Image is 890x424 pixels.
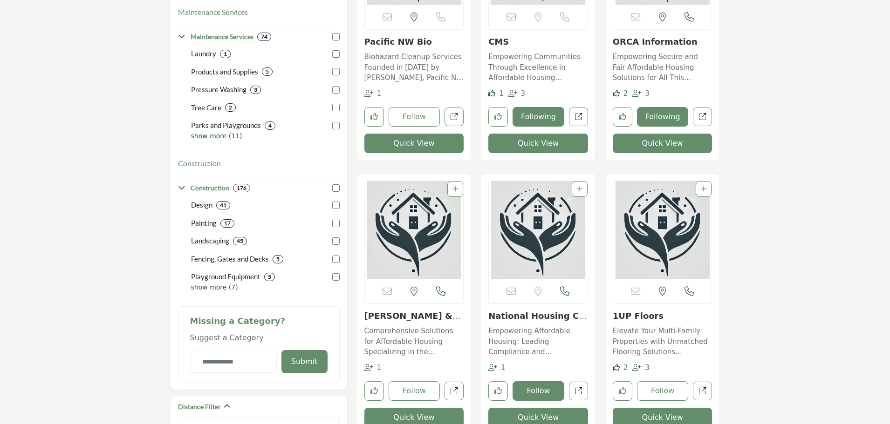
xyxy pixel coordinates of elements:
button: Follow [513,381,564,401]
button: Quick View [488,134,588,153]
b: 4 [268,122,272,129]
button: Quick View [613,134,712,153]
a: Open Listing in new tab [613,181,712,279]
p: Pressure Washing: High-pressure washing services for outdoor surfaces. [191,84,246,95]
p: Landscaping : Landscaping services for beautifying and maintaining properties. [191,236,229,246]
button: Following [637,107,689,127]
i: Like [488,90,495,97]
p: Biohazard Cleanup Services Founded in [DATE] by [PERSON_NAME], Pacific NW Bio is a family-owned b... [364,52,464,83]
p: Tree Care: Professional tree care and maintenance services. [191,102,221,113]
input: Select Design checkbox [332,202,340,209]
span: 1 [499,89,504,98]
button: Following [513,107,564,127]
a: Add To List [577,185,582,193]
div: 5 Results For Playground Equipment [264,273,275,281]
a: 1UP Floors [613,311,664,321]
a: Open 1up-floors in new tab [693,382,712,401]
img: 1UP Floors [613,181,712,279]
h3: Stewart & Hall Insurance Agency [364,311,464,321]
a: CMS [488,37,509,47]
input: Select Parks and Playgrounds checkbox [332,122,340,129]
input: Select Fencing, Gates and Decks checkbox [332,256,340,263]
h2: Missing a Category? [190,316,328,333]
p: Playground Equipment: Design and installation of playground equipment. [191,271,260,282]
a: Open Listing in new tab [365,181,464,279]
b: 41 [220,202,226,209]
a: Empowering Communities Through Excellence in Affordable Housing Solutions This company operates a... [488,49,588,83]
input: Select Painting checkbox [332,220,340,227]
div: Followers [508,88,526,99]
p: show more (11) [191,131,340,141]
a: Elevate Your Multi-Family Properties with Unmatched Flooring Solutions Specializing in the afford... [613,323,712,357]
h4: Maintenance Services: Services focused on property upkeep, ensuring safety, cleanliness, and long... [191,32,253,41]
h3: Pacific NW Bio [364,37,464,47]
a: Add To List [701,185,706,193]
h2: Distance Filter [178,402,221,411]
div: 74 Results For Maintenance Services [257,33,271,41]
span: 3 [645,89,650,98]
p: Comprehensive Solutions for Affordable Housing Specializing in the affordable housing sector, thi... [364,326,464,357]
input: Select Construction checkbox [332,184,340,192]
span: 1 [377,89,381,98]
span: 2 [623,363,628,372]
a: Comprehensive Solutions for Affordable Housing Specializing in the affordable housing sector, thi... [364,323,464,357]
p: Empowering Secure and Fair Affordable Housing Solutions for All This innovative company operates ... [613,52,712,83]
p: Empowering Affordable Housing: Leading Compliance and Modernization Across the Nation This organi... [488,326,588,357]
span: 1 [377,363,381,372]
p: Elevate Your Multi-Family Properties with Unmatched Flooring Solutions Specializing in the afford... [613,326,712,357]
i: Likes [613,90,620,97]
b: 1 [224,51,227,57]
button: Submit [281,350,328,373]
button: Like listing [613,381,632,401]
a: Open pacificnwbio in new tab [445,108,464,127]
button: Like listing [613,107,632,127]
img: National Housing Compliance [489,181,588,279]
p: Parks and Playgrounds: Design and maintenance of parks and playgrounds. [191,120,261,131]
b: 45 [237,238,243,244]
p: show more (7) [191,283,340,292]
button: Like listing [364,107,384,127]
b: 5 [268,274,271,280]
button: Follow [637,381,689,401]
button: Quick View [364,134,464,153]
p: Laundry [191,48,216,59]
b: 3 [254,87,257,93]
div: 3 Results For Pressure Washing [250,86,261,94]
a: Empowering Affordable Housing: Leading Compliance and Modernization Across the Nation This organi... [488,323,588,357]
div: 1 Results For Laundry [220,50,231,58]
button: Follow [389,107,440,127]
button: Like listing [364,381,384,401]
a: Open stewart-hall-insurance-agency in new tab [445,382,464,401]
div: Followers [364,88,382,99]
input: Select Maintenance Services checkbox [332,33,340,40]
div: 45 Results For Landscaping [233,237,247,245]
a: Open Listing in new tab [489,181,588,279]
button: Construction [178,158,221,169]
input: Select Playground Equipment checkbox [332,273,340,281]
div: 17 Results For Painting [220,219,234,228]
button: Follow [389,381,440,401]
h3: ORCA Information [613,37,712,47]
div: 41 Results For Design [216,201,230,209]
a: Pacific NW Bio [364,37,432,47]
div: Followers [488,363,506,373]
b: 2 [229,104,232,111]
a: National Housing Com... [488,311,587,331]
h3: Maintenance Services [178,7,248,18]
h3: CMS [488,37,588,47]
p: Products and Supplies: Supplies and products for property management and maintenance. [191,67,258,77]
span: 3 [521,89,526,98]
h4: Construction: Expertise in building, renovating, and improving properties to create functional an... [191,183,229,193]
div: Followers [632,363,650,373]
input: Category Name [190,351,277,373]
p: Design: Design services for interior and exterior property elements. [191,200,212,210]
input: Select Landscaping checkbox [332,237,340,245]
input: Select Pressure Washing checkbox [332,86,340,94]
i: Likes [613,364,620,371]
img: Stewart & Hall Insurance Agency [365,181,464,279]
div: Followers [632,88,650,99]
h3: National Housing Compliance [488,311,588,321]
a: Empowering Secure and Fair Affordable Housing Solutions for All This innovative company operates ... [613,49,712,83]
a: ORCA Information [613,37,698,47]
h3: 1UP Floors [613,311,712,321]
